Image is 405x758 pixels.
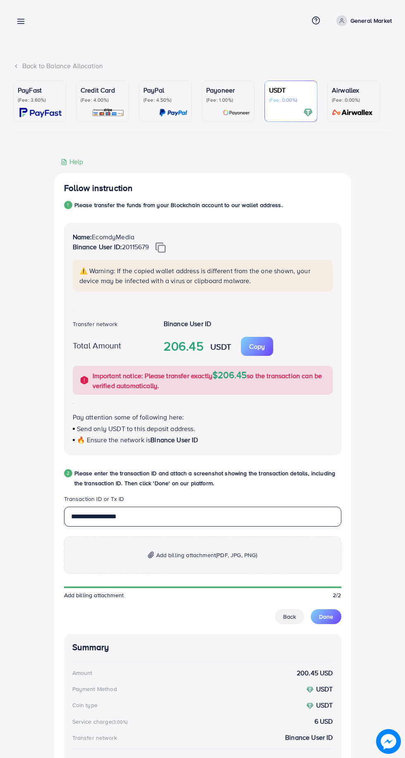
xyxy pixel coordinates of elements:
div: Service charge [72,717,130,726]
strong: 200.45 USD [297,668,333,678]
span: $206.45 [212,368,247,381]
p: (Fee: 3.60%) [18,97,62,103]
span: Back [283,613,296,621]
span: Done [319,613,333,621]
strong: USDT [316,701,333,710]
button: Back [275,609,304,624]
span: Binance User ID [150,435,198,444]
strong: Name: [73,232,92,241]
p: Important notice: Please transfer exactly so the transaction can be verified automatically. [93,370,328,391]
img: image [376,729,401,754]
button: Copy [241,337,273,356]
p: Send only USDT to this deposit address. [73,424,333,434]
img: coin [306,702,314,710]
div: Back to Balance Allocation [13,61,392,71]
span: (PDF, JPG, PNG) [216,551,257,559]
p: (Fee: 4.00%) [81,97,124,103]
img: card [303,108,313,117]
p: Airwallex [332,85,376,95]
strong: 206.45 [164,337,204,355]
img: alert [79,375,89,385]
legend: Transaction ID or Tx ID [64,495,341,506]
p: (Fee: 0.00%) [269,97,313,103]
img: card [329,108,376,117]
p: General Market [350,16,392,26]
span: Add billing attachment [156,550,257,560]
img: img [148,551,154,558]
h4: Follow instruction [64,183,133,193]
p: Pay attention some of following here: [73,412,333,422]
img: card [223,108,250,117]
div: Transfer network [72,734,117,742]
label: Transfer network [73,320,118,328]
p: 20115679 [73,242,333,253]
strong: USDT [210,341,231,353]
p: (Fee: 0.00%) [332,97,376,103]
div: 2 [64,469,72,477]
strong: Binance User ID [285,733,333,742]
span: Add billing attachment [64,591,124,599]
p: Credit Card [81,85,124,95]
img: coin [306,686,314,694]
strong: USDT [316,684,333,694]
img: card [19,108,62,117]
p: (Fee: 4.50%) [143,97,187,103]
p: Copy [249,341,265,351]
div: Coin type [72,701,98,709]
p: USDT [269,85,313,95]
strong: Binance User ID [164,319,211,328]
img: img [155,242,166,253]
strong: 6 USD [314,717,333,726]
p: EcomdyMedia [73,232,333,242]
p: Please enter the transaction ID and attach a screenshot showing the transaction details, includin... [74,468,341,488]
p: PayFast [18,85,62,95]
p: (Fee: 1.00%) [206,97,250,103]
div: Amount [72,669,93,677]
img: card [92,108,124,117]
strong: Binance User ID: [73,242,122,251]
div: Payment Method [72,685,117,693]
p: Payoneer [206,85,250,95]
img: card [159,108,187,117]
p: PayPal [143,85,187,95]
a: General Market [333,15,392,26]
span: 2/2 [333,591,341,599]
small: (3.00%) [112,719,128,725]
label: Total Amount [73,339,121,351]
span: 🔥 Ensure the network is [77,435,151,444]
h4: Summary [72,642,333,653]
div: Help [61,157,83,167]
button: Done [311,609,341,624]
p: Please transfer the funds from your Blockchain account to our wallet address. [74,200,283,210]
p: ⚠️ Warning: If the copied wallet address is different from the one shown, your device may be infe... [79,266,328,286]
div: 1 [64,201,72,209]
